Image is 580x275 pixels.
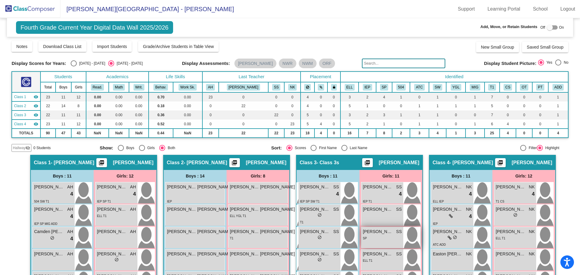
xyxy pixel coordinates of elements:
[379,160,419,166] span: [PERSON_NAME]
[532,129,548,138] td: 0
[96,158,107,167] button: Print Students Details
[466,82,484,92] th: Migrant
[488,84,496,91] button: T1
[359,129,376,138] td: 7
[492,170,555,182] div: Girls: 12
[138,41,219,52] button: Grade/Archive Students in Table View
[12,120,40,129] td: Nikki Klotz - Klotz
[34,160,51,166] span: Class 1
[340,72,568,82] th: Identified
[301,72,340,82] th: Placement
[86,72,149,82] th: Academics
[272,84,281,91] button: SS
[327,82,340,92] th: Keep with teacher
[414,84,425,91] button: ATC
[470,84,480,91] button: MIG
[34,122,38,126] mat-icon: visibility
[14,103,26,109] span: Class 2
[100,145,267,151] mat-radio-group: Select an option
[433,84,442,91] button: SW
[392,101,410,110] td: 0
[167,160,184,166] span: Class 2
[268,110,284,120] td: 22
[340,101,359,110] td: 5
[512,160,552,166] span: [PERSON_NAME]
[532,101,548,110] td: 0
[12,92,40,101] td: Ann Herrygers - Herrygers
[500,120,516,129] td: 4
[33,145,50,151] span: 0 Students
[504,84,512,91] button: CS
[279,59,296,68] mat-chip: NWR
[153,84,168,91] button: Behav.
[301,110,314,120] td: 5
[16,21,173,34] span: Fourth Grade Current Year Digital Data Wall 2025/2026
[327,92,340,101] td: 0
[540,25,545,30] span: Off
[453,4,480,14] a: Support
[86,120,109,129] td: 0.00
[86,129,109,138] td: NaN
[109,129,129,138] td: NaN
[532,82,548,92] th: Physical Therapy
[71,60,143,66] mat-radio-group: Select an option
[476,42,519,53] button: New Small Group
[466,129,484,138] td: 3
[496,184,526,190] span: [PERSON_NAME]
[109,92,129,101] td: 0.00
[40,110,56,120] td: 22
[124,145,134,151] div: Boys
[260,184,295,190] span: [PERSON_NAME]
[516,82,532,92] th: Occupational Therapy
[299,59,317,68] mat-chip: NWM
[516,120,532,129] td: 0
[34,184,64,190] span: [PERSON_NAME]
[11,41,32,52] button: Notes
[292,145,306,151] div: Scores
[86,101,109,110] td: 0.00
[446,129,466,138] td: 1
[314,120,328,129] td: 4
[446,92,466,101] td: 0
[359,110,376,120] td: 2
[97,44,127,49] span: Import Students
[301,101,314,110] td: 4
[133,190,136,198] span: 4
[34,104,38,108] mat-icon: visibility
[202,101,219,110] td: 0
[433,184,463,190] span: [PERSON_NAME]
[12,110,40,120] td: Shanda Sturtevant - Class 3s
[300,160,317,166] span: Class 3
[522,42,568,53] button: Saved Small Group
[60,4,234,14] span: [PERSON_NAME][GEOGRAPHIC_DATA] - [PERSON_NAME]
[392,120,410,129] td: 0
[485,92,500,101] td: 7
[495,158,506,167] button: Print Students Details
[429,120,446,129] td: 1
[230,184,260,190] span: [PERSON_NAME]
[149,92,173,101] td: 0.70
[327,120,340,129] td: 0
[485,82,500,92] th: Title I
[532,120,548,129] td: 0
[483,4,525,14] a: Learning Portal
[71,82,86,92] th: Girls
[284,120,301,129] td: 23
[284,101,301,110] td: 0
[340,110,359,120] td: 3
[314,110,328,120] td: 0
[532,92,548,101] td: 0
[109,120,129,129] td: 0.00
[284,110,301,120] td: 0
[129,110,149,120] td: 0.00
[284,82,301,92] th: Nikki Klotz
[173,101,202,110] td: 0.00
[500,82,516,92] th: Child Study
[184,160,227,166] span: - [PERSON_NAME]
[40,101,56,110] td: 22
[40,129,56,138] td: 90
[516,101,532,110] td: 0
[271,145,438,151] mat-radio-group: Select an option
[202,120,219,129] td: 0
[149,129,173,138] td: 0.44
